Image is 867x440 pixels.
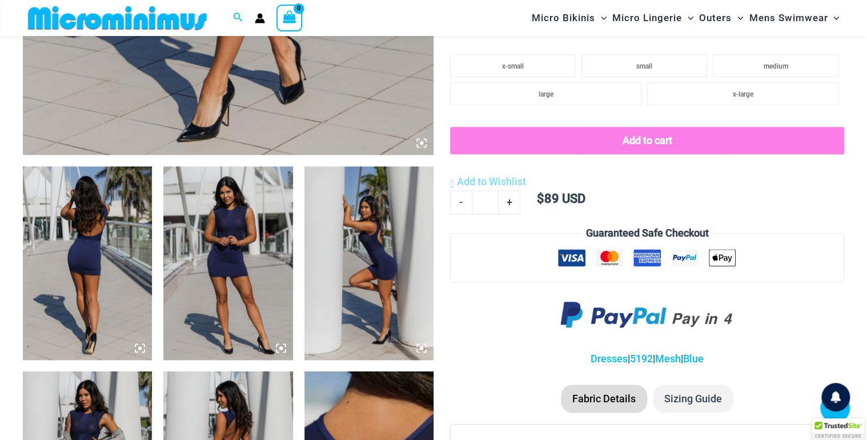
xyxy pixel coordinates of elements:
button: Add to cart [450,127,844,154]
a: Micro BikinisMenu ToggleMenu Toggle [529,3,609,33]
a: Mesh [655,353,681,365]
a: + [499,190,520,214]
bdi: 89 USD [537,191,585,206]
span: large [538,90,553,98]
a: View Shopping Cart, empty [276,5,303,31]
span: Mens Swimwear [749,3,828,33]
a: Search icon link [233,11,243,25]
img: Desire Me Navy 5192 Dress [304,166,433,360]
a: Dresses [591,353,628,365]
img: MM SHOP LOGO FLAT [23,5,211,31]
input: Product quantity [472,190,499,214]
span: x-large [732,90,753,98]
a: Blue [683,353,704,365]
a: - [450,190,472,214]
div: TrustedSite Certified [812,418,864,440]
a: 5192 [630,353,653,365]
p: | | | [450,350,844,367]
span: Add to Wishlist [457,175,526,187]
span: Menu Toggle [595,3,607,33]
a: Add to Wishlist [450,173,526,190]
img: Desire Me Navy 5192 Dress [23,166,152,360]
span: Menu Toggle [732,3,743,33]
legend: Guaranteed Safe Checkout [581,225,713,242]
a: Mens SwimwearMenu ToggleMenu Toggle [746,3,842,33]
span: Outers [699,3,732,33]
li: x-large [647,82,838,105]
span: medium [763,62,788,70]
span: Micro Bikinis [532,3,595,33]
li: large [450,82,641,105]
span: Menu Toggle [828,3,839,33]
nav: Site Navigation [527,2,844,34]
a: OutersMenu ToggleMenu Toggle [696,3,746,33]
a: Micro LingerieMenu ToggleMenu Toggle [609,3,696,33]
img: Desire Me Navy 5192 Dress [163,166,292,360]
span: Menu Toggle [682,3,693,33]
li: x-small [450,54,576,77]
a: Account icon link [255,13,265,23]
span: Micro Lingerie [612,3,682,33]
span: $ [537,191,544,206]
span: x-small [502,62,524,70]
li: small [581,54,707,77]
li: medium [713,54,838,77]
li: Fabric Details [561,385,647,413]
li: Sizing Guide [653,385,733,413]
span: small [636,62,652,70]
